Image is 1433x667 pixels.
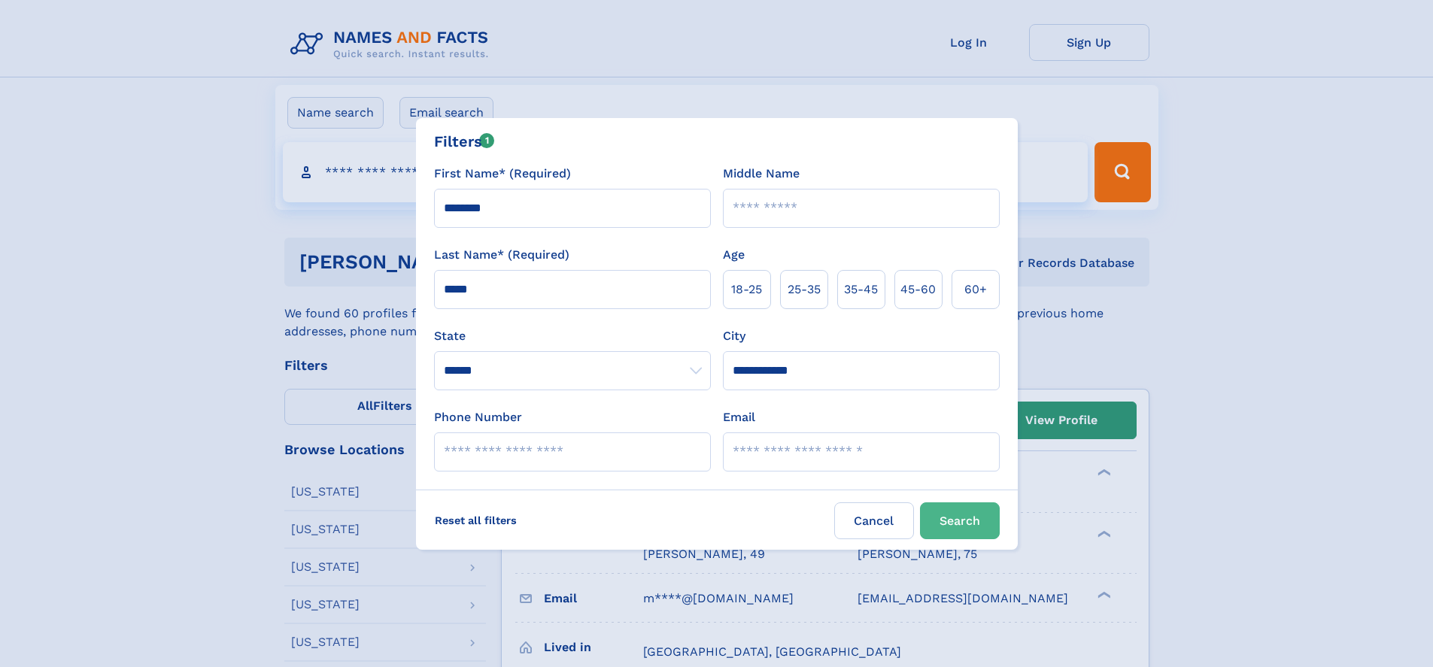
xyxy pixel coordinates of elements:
[434,165,571,183] label: First Name* (Required)
[834,502,914,539] label: Cancel
[434,327,711,345] label: State
[425,502,527,538] label: Reset all filters
[723,408,755,426] label: Email
[844,280,878,299] span: 35‑45
[434,408,522,426] label: Phone Number
[731,280,762,299] span: 18‑25
[964,280,987,299] span: 60+
[723,165,800,183] label: Middle Name
[723,246,745,264] label: Age
[788,280,821,299] span: 25‑35
[920,502,1000,539] button: Search
[900,280,936,299] span: 45‑60
[434,130,495,153] div: Filters
[434,246,569,264] label: Last Name* (Required)
[723,327,745,345] label: City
